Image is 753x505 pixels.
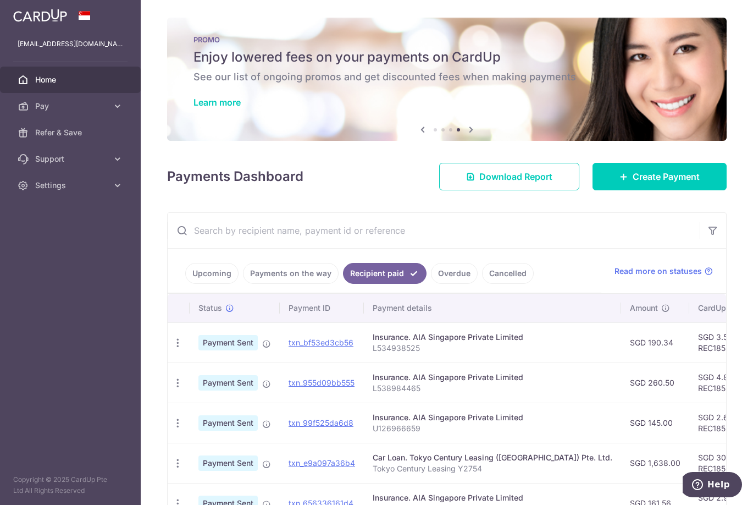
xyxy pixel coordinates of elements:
[373,343,612,354] p: L534938525
[373,332,612,343] div: Insurance. AIA Singapore Private Limited
[280,294,364,322] th: Payment ID
[35,153,108,164] span: Support
[193,35,700,44] p: PROMO
[373,492,612,503] div: Insurance. AIA Singapore Private Limited
[698,303,740,314] span: CardUp fee
[185,263,239,284] a: Upcoming
[193,48,700,66] h5: Enjoy lowered fees on your payments on CardUp
[621,443,689,483] td: SGD 1,638.00
[168,213,700,248] input: Search by recipient name, payment id or reference
[373,412,612,423] div: Insurance. AIA Singapore Private Limited
[167,18,727,141] img: Latest Promos banner
[633,170,700,183] span: Create Payment
[35,101,108,112] span: Pay
[373,452,612,463] div: Car Loan. Tokyo Century Leasing ([GEOGRAPHIC_DATA]) Pte. Ltd.
[373,463,612,474] p: Tokyo Century Leasing Y2754
[439,163,579,190] a: Download Report
[193,97,241,108] a: Learn more
[479,170,552,183] span: Download Report
[621,363,689,403] td: SGD 260.50
[198,455,258,471] span: Payment Sent
[198,303,222,314] span: Status
[198,415,258,431] span: Payment Sent
[35,180,108,191] span: Settings
[289,458,355,468] a: txn_e9a097a36b4
[243,263,339,284] a: Payments on the way
[35,74,108,85] span: Home
[198,375,258,391] span: Payment Sent
[614,266,702,277] span: Read more on statuses
[18,39,123,50] p: [EMAIL_ADDRESS][DOMAIN_NAME]
[167,167,303,186] h4: Payments Dashboard
[593,163,727,190] a: Create Payment
[364,294,621,322] th: Payment details
[373,423,612,434] p: U126966659
[198,335,258,350] span: Payment Sent
[621,403,689,443] td: SGD 145.00
[614,266,713,277] a: Read more on statuses
[35,127,108,138] span: Refer & Save
[289,378,355,387] a: txn_955d09bb555
[343,263,427,284] a: Recipient paid
[289,338,353,347] a: txn_bf53ed3cb56
[683,472,742,499] iframe: Opens a widget where you can find more information
[621,322,689,363] td: SGD 190.34
[193,70,700,84] h6: See our list of ongoing promos and get discounted fees when making payments
[13,9,67,22] img: CardUp
[431,263,478,284] a: Overdue
[630,303,658,314] span: Amount
[373,383,612,394] p: L538984465
[289,418,353,427] a: txn_99f525da6d8
[373,372,612,383] div: Insurance. AIA Singapore Private Limited
[482,263,534,284] a: Cancelled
